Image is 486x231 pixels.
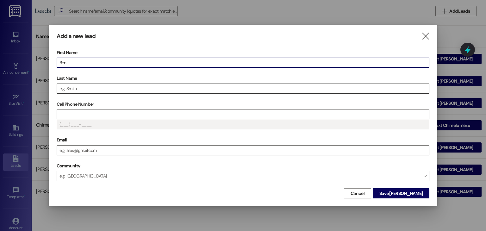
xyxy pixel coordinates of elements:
[57,48,430,58] label: First Name
[57,135,430,145] label: Email
[57,99,430,109] label: Cell Phone Number
[57,33,96,40] h3: Add a new lead
[57,73,430,83] label: Last Name
[57,146,429,155] input: e.g. alex@gmail.com
[379,190,423,197] span: Save [PERSON_NAME]
[373,188,429,198] button: Save [PERSON_NAME]
[57,58,429,67] input: e.g. Alex
[57,161,80,171] label: Community
[351,190,364,197] span: Cancel
[344,188,371,198] button: Cancel
[57,171,430,181] span: e.g. [GEOGRAPHIC_DATA]
[421,33,430,40] i: 
[57,84,429,93] input: e.g. Smith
